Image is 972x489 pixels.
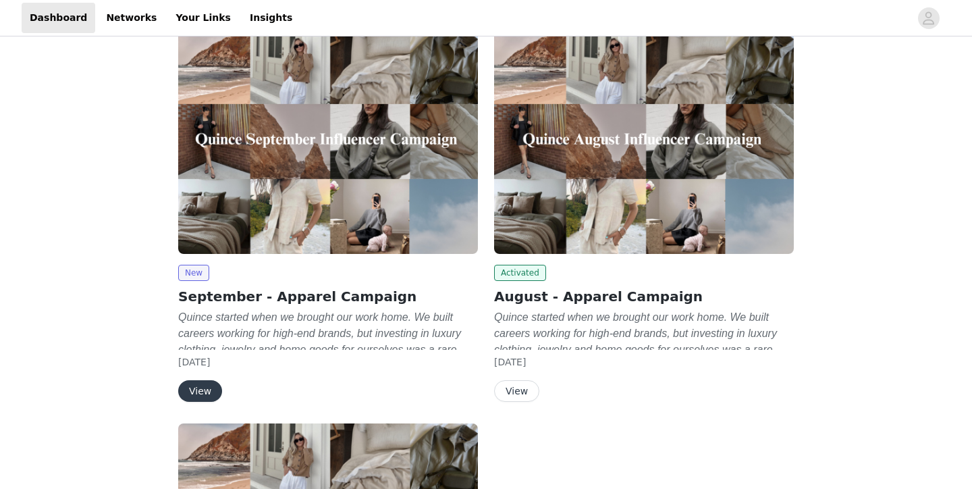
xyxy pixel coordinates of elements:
a: View [178,386,222,396]
a: Networks [98,3,165,33]
div: avatar [922,7,935,29]
img: Quince [178,29,478,254]
button: View [494,380,539,402]
em: Quince started when we brought our work home. We built careers working for high-end brands, but i... [494,311,782,404]
button: View [178,380,222,402]
a: Insights [242,3,300,33]
span: Activated [494,265,546,281]
a: Dashboard [22,3,95,33]
a: View [494,386,539,396]
span: [DATE] [494,357,526,367]
span: New [178,265,209,281]
a: Your Links [167,3,239,33]
span: [DATE] [178,357,210,367]
h2: August - Apparel Campaign [494,286,794,307]
em: Quince started when we brought our work home. We built careers working for high-end brands, but i... [178,311,466,404]
h2: September - Apparel Campaign [178,286,478,307]
img: Quince [494,29,794,254]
